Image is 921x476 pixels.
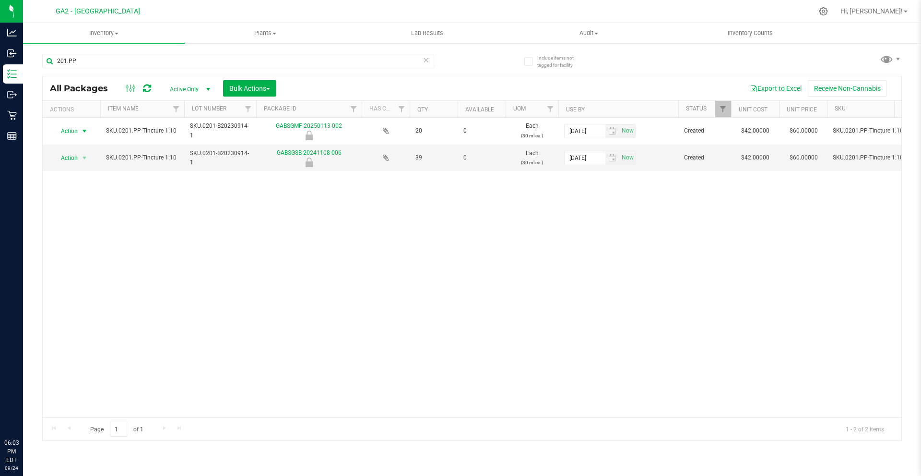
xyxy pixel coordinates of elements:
[7,49,17,58] inline-svg: Inbound
[543,101,558,117] a: Filter
[362,101,410,118] th: Has COA
[715,29,786,37] span: Inventory Counts
[192,105,226,112] a: Lot Number
[23,23,185,43] a: Inventory
[168,101,184,117] a: Filter
[835,105,846,112] a: SKU
[785,124,823,138] span: $60.00000
[398,29,456,37] span: Lab Results
[42,54,434,68] input: Search Package ID, Item Name, SKU, Lot or Part Number...
[229,85,270,92] span: Bulk Actions
[731,145,779,171] td: $42.00000
[7,110,17,120] inline-svg: Retail
[79,124,91,138] span: select
[739,106,767,113] a: Unit Cost
[670,23,831,43] a: Inventory Counts
[605,151,619,165] span: select
[106,126,178,135] span: SKU.0201.PP-Tincture 1:10
[255,131,363,140] div: Newly Received
[465,106,494,113] a: Available
[52,151,78,165] span: Action
[23,29,185,37] span: Inventory
[56,7,140,15] span: GA2 - [GEOGRAPHIC_DATA]
[4,439,19,464] p: 06:03 PM EDT
[4,464,19,472] p: 09/24
[808,80,887,97] button: Receive Non-Cannabis
[619,151,635,165] span: select
[715,101,731,117] a: Filter
[106,153,178,162] span: SKU.0201.PP-Tincture 1:10
[52,124,78,138] span: Action
[513,105,526,112] a: UOM
[264,105,296,112] a: Package ID
[684,126,725,135] span: Created
[619,151,636,165] span: Set Current date
[82,422,151,437] span: Page of 1
[684,153,725,162] span: Created
[415,153,452,162] span: 39
[108,105,139,112] a: Item Name
[277,149,342,156] a: GABSGSB-20241108-006
[276,122,342,129] a: GABSGMF-20250113-002
[787,106,817,113] a: Unit Price
[50,83,118,94] span: All Packages
[511,149,553,167] span: Each
[110,422,127,437] input: 1
[7,131,17,141] inline-svg: Reports
[686,105,707,112] a: Status
[508,29,669,37] span: Audit
[508,23,670,43] a: Audit
[10,399,38,428] iframe: Resource center
[7,28,17,37] inline-svg: Analytics
[537,54,585,69] span: Include items not tagged for facility
[7,90,17,99] inline-svg: Outbound
[394,101,410,117] a: Filter
[511,122,553,140] span: Each
[346,101,362,117] a: Filter
[511,131,553,140] p: (30 ml ea.)
[463,126,500,135] span: 0
[185,29,346,37] span: Plants
[190,149,250,167] span: SKU.0201-B20230914-1
[223,80,276,97] button: Bulk Actions
[79,151,91,165] span: select
[7,69,17,79] inline-svg: Inventory
[346,23,508,43] a: Lab Results
[838,422,892,436] span: 1 - 2 of 2 items
[190,122,250,140] span: SKU.0201-B20230914-1
[255,158,363,167] div: Newly Received
[415,126,452,135] span: 20
[566,106,585,113] a: Use By
[744,80,808,97] button: Export to Excel
[511,158,553,167] p: (30 ml ea.)
[833,126,905,135] span: SKU.0201.PP-Tincture 1:10
[840,7,903,15] span: Hi, [PERSON_NAME]!
[619,124,636,138] span: Set Current date
[731,118,779,145] td: $42.00000
[50,106,96,113] div: Actions
[463,153,500,162] span: 0
[417,106,428,113] a: Qty
[423,54,429,66] span: Clear
[185,23,346,43] a: Plants
[785,151,823,165] span: $60.00000
[833,153,905,162] span: SKU.0201.PP-Tincture 1:10
[817,7,829,16] div: Manage settings
[619,124,635,138] span: select
[240,101,256,117] a: Filter
[605,124,619,138] span: select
